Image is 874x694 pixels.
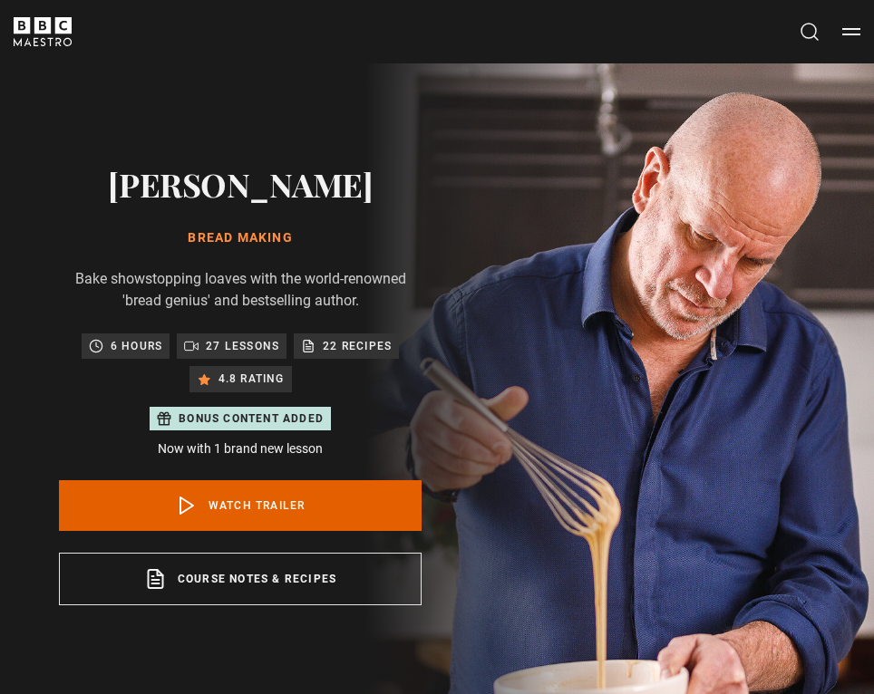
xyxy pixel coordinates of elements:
[59,268,422,312] p: Bake showstopping loaves with the world-renowned 'bread genius' and bestselling author.
[111,337,162,355] p: 6 hours
[206,337,279,355] p: 27 lessons
[59,553,422,605] a: Course notes & recipes
[842,23,860,41] button: Toggle navigation
[179,410,324,427] p: Bonus content added
[323,337,392,355] p: 22 recipes
[59,439,422,458] p: Now with 1 brand new lesson
[59,480,422,531] a: Watch Trailer
[218,370,285,388] p: 4.8 rating
[59,229,422,247] h1: Bread Making
[14,17,72,46] svg: BBC Maestro
[59,161,422,207] h2: [PERSON_NAME]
